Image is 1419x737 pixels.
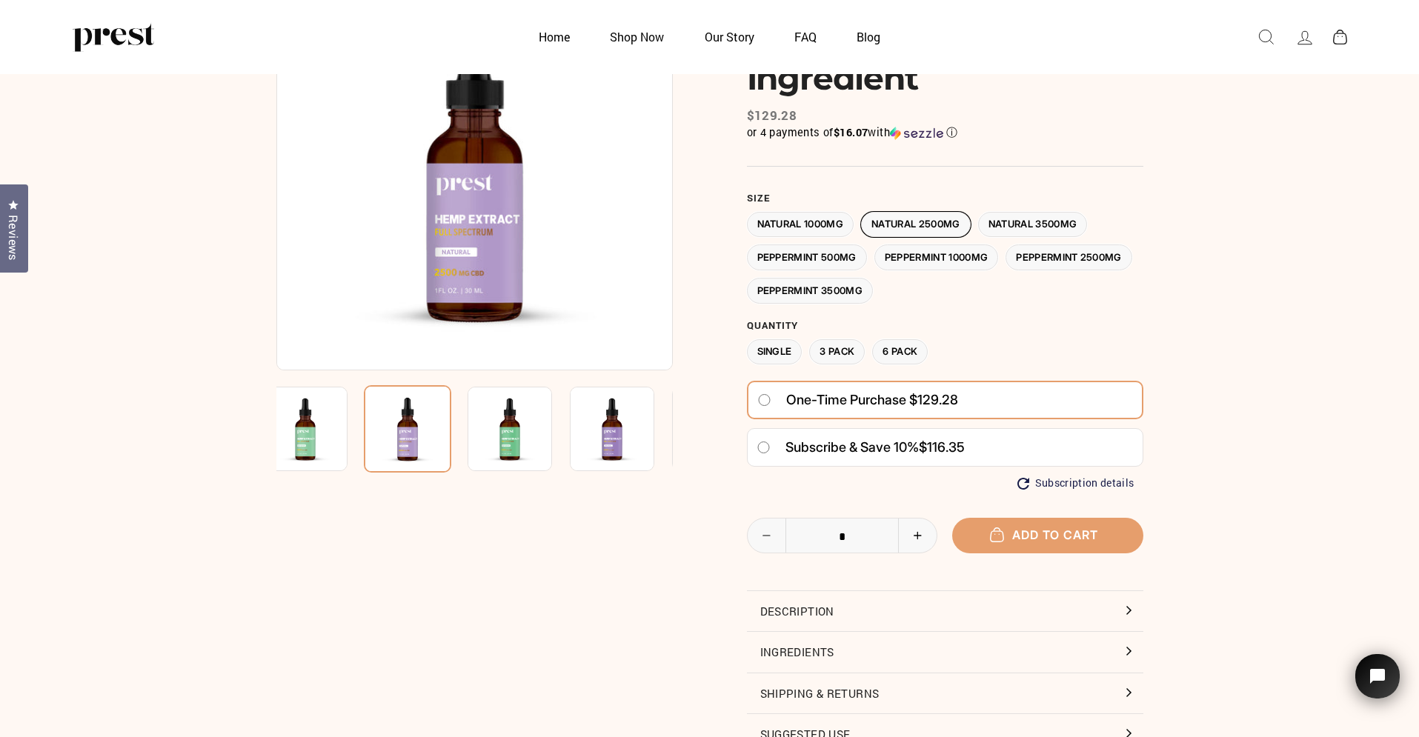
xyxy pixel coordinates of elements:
[73,22,154,52] img: PREST ORGANICS
[672,387,757,471] img: CBD HEMP OIL 1 Ingredient
[785,439,919,455] span: Subscribe & save 10%
[520,22,588,51] a: Home
[1336,633,1419,737] iframe: Tidio Chat
[747,125,1143,140] div: or 4 payments of with
[1017,477,1134,490] button: Subscription details
[747,244,867,270] label: Peppermint 500MG
[748,518,937,554] input: quantity
[834,125,868,139] span: $16.07
[809,339,865,365] label: 3 Pack
[898,518,937,553] button: Increase item quantity by one
[890,127,943,140] img: Sezzle
[747,107,797,124] span: $129.28
[520,22,900,51] ul: Primary
[757,441,771,453] input: Subscribe & save 10%$116.35
[978,212,1088,238] label: Natural 3500MG
[747,278,874,304] label: Peppermint 3500MG
[591,22,682,51] a: Shop Now
[861,212,971,238] label: Natural 2500MG
[747,28,1143,95] h1: CBD HEMP OIL 1 Ingredient
[874,244,999,270] label: Peppermint 1000MG
[776,22,835,51] a: FAQ
[570,387,654,471] img: CBD HEMP OIL 1 Ingredient
[747,339,802,365] label: Single
[263,387,348,471] img: CBD HEMP OIL 1 Ingredient
[1035,477,1134,490] span: Subscription details
[4,215,23,261] span: Reviews
[838,22,899,51] a: Blog
[1006,244,1132,270] label: Peppermint 2500MG
[747,591,1143,631] button: Description
[747,673,1143,713] button: Shipping & Returns
[468,387,552,471] img: CBD HEMP OIL 1 Ingredient
[686,22,773,51] a: Our Story
[919,439,965,455] span: $116.35
[748,518,786,553] button: Reduce item quantity by one
[747,212,854,238] label: Natural 1000MG
[364,385,451,473] img: CBD HEMP OIL 1 Ingredient
[747,193,1143,204] label: Size
[786,387,958,413] span: One-time purchase $129.28
[872,339,928,365] label: 6 Pack
[997,527,1098,542] span: Add to cart
[757,394,771,406] input: One-time purchase $129.28
[747,125,1143,140] div: or 4 payments of$16.07withSezzle Click to learn more about Sezzle
[952,518,1143,553] button: Add to cart
[747,632,1143,672] button: Ingredients
[747,320,1143,332] label: Quantity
